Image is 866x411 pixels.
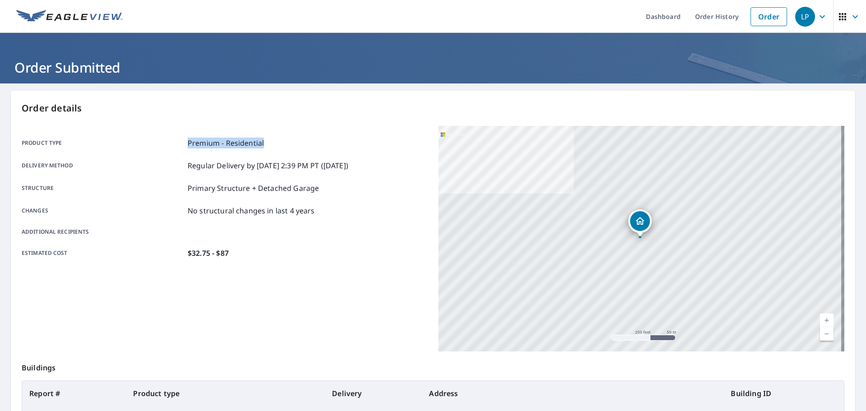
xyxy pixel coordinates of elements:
[16,10,123,23] img: EV Logo
[820,327,834,341] a: Current Level 17, Zoom Out
[126,381,325,406] th: Product type
[22,138,184,148] p: Product type
[22,160,184,171] p: Delivery method
[22,102,844,115] p: Order details
[11,58,855,77] h1: Order Submitted
[751,7,787,26] a: Order
[22,248,184,259] p: Estimated cost
[188,248,229,259] p: $32.75 - $87
[22,183,184,194] p: Structure
[820,314,834,327] a: Current Level 17, Zoom In
[325,381,422,406] th: Delivery
[22,205,184,216] p: Changes
[628,209,652,237] div: Dropped pin, building 1, Residential property, 65 Treadwell Ave Madison, NJ 07940
[422,381,723,406] th: Address
[723,381,844,406] th: Building ID
[188,160,348,171] p: Regular Delivery by [DATE] 2:39 PM PT ([DATE])
[188,183,319,194] p: Primary Structure + Detached Garage
[795,7,815,27] div: LP
[22,381,126,406] th: Report #
[22,228,184,236] p: Additional recipients
[188,138,264,148] p: Premium - Residential
[188,205,315,216] p: No structural changes in last 4 years
[22,351,844,380] p: Buildings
